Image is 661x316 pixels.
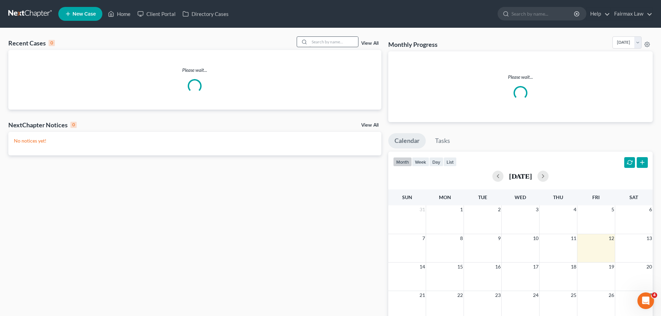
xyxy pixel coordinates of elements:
input: Search by name... [511,7,575,20]
p: No notices yet! [14,137,376,144]
span: 20 [646,263,653,271]
a: Tasks [429,133,456,148]
span: 5 [611,205,615,214]
span: 3 [535,205,539,214]
span: 24 [532,291,539,299]
span: 10 [532,234,539,242]
input: Search by name... [310,37,358,47]
span: 12 [608,234,615,242]
button: month [393,157,412,166]
span: 21 [419,291,426,299]
a: Fairmax Law [611,8,652,20]
p: Please wait... [8,67,381,74]
span: 31 [419,205,426,214]
span: 15 [457,263,464,271]
a: View All [361,123,379,128]
button: week [412,157,429,166]
span: Mon [439,194,451,200]
a: Home [104,8,134,20]
button: list [443,157,457,166]
button: day [429,157,443,166]
span: 17 [532,263,539,271]
span: 1 [459,205,464,214]
span: 16 [494,263,501,271]
div: Recent Cases [8,39,55,47]
span: 7 [422,234,426,242]
span: Fri [592,194,600,200]
span: Sun [402,194,412,200]
span: Tue [478,194,487,200]
span: 18 [570,263,577,271]
div: NextChapter Notices [8,121,77,129]
span: 25 [570,291,577,299]
span: 11 [570,234,577,242]
span: 23 [494,291,501,299]
span: 8 [459,234,464,242]
span: 6 [649,205,653,214]
span: Wed [515,194,526,200]
span: 26 [608,291,615,299]
div: 0 [70,122,77,128]
span: New Case [73,11,96,17]
span: 4 [573,205,577,214]
a: Client Portal [134,8,179,20]
a: Help [587,8,610,20]
span: 9 [497,234,501,242]
a: Directory Cases [179,8,232,20]
p: Please wait... [394,74,647,80]
span: 14 [419,263,426,271]
span: 13 [646,234,653,242]
span: 22 [457,291,464,299]
span: 4 [652,292,657,298]
span: Thu [553,194,563,200]
iframe: Intercom live chat [637,292,654,309]
h2: [DATE] [509,172,532,180]
span: 27 [646,291,653,299]
div: 0 [49,40,55,46]
span: 2 [497,205,501,214]
h3: Monthly Progress [388,40,438,49]
a: Calendar [388,133,426,148]
span: Sat [629,194,638,200]
span: 19 [608,263,615,271]
a: View All [361,41,379,46]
